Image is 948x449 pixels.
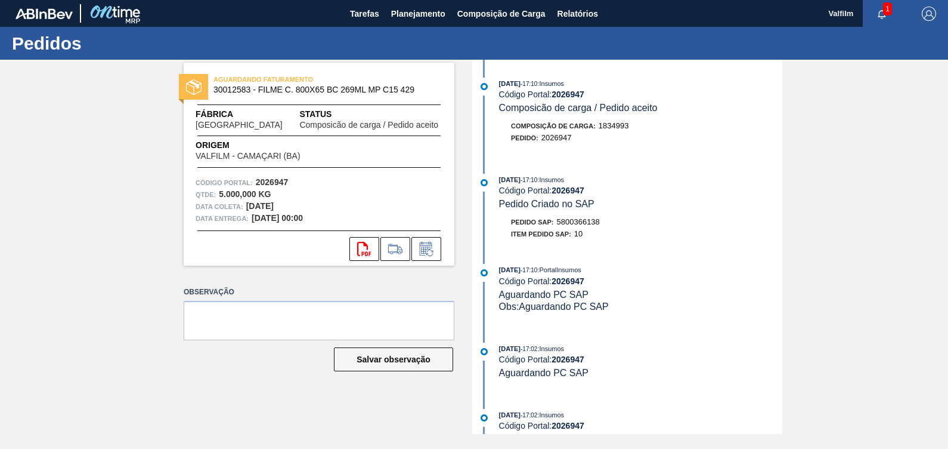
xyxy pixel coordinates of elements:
strong: [DATE] [246,201,274,211]
div: Código Portal: [499,276,782,286]
span: - 17:02 [521,346,537,352]
img: Logout [922,7,936,21]
span: 1834993 [599,121,629,130]
button: Notificações [863,5,901,22]
strong: 2026947 [256,177,289,187]
span: Aguardando PC SAP [499,290,588,300]
span: - 17:10 [521,267,537,273]
img: atual [481,179,488,186]
span: [DATE] [499,266,521,273]
span: Pedido SAP: [511,219,554,226]
span: - 17:02 [521,412,537,419]
span: [DATE] [499,176,521,183]
strong: 5.000,000 KG [219,189,271,199]
div: Código Portal: [499,90,782,99]
div: Informar alteração no pedido [411,237,441,261]
span: Item pedido SAP: [511,230,571,238]
button: Salvar observação [334,347,453,371]
div: Código Portal: [499,186,782,195]
div: Código Portal: [499,355,782,364]
div: Ir para Composição de Carga [380,237,410,261]
span: : Insumos [537,345,564,352]
span: [DATE] [499,411,521,419]
span: Código Portal: [196,177,253,189]
span: Data coleta: [196,201,243,213]
strong: 2026947 [552,276,584,286]
span: 1 [883,2,892,16]
span: 30012583 - FILME C. 800X65 BC 269ML MP C15 429 [213,85,430,94]
strong: 2026947 [552,186,584,195]
span: Origem [196,139,334,152]
span: Pedido Criado no SAP [499,199,594,209]
strong: [DATE] 00:00 [252,213,303,223]
img: status [186,79,202,95]
span: [GEOGRAPHIC_DATA] [196,121,283,130]
span: : Insumos [537,176,564,183]
strong: 2026947 [552,421,584,430]
h1: Pedidos [12,36,224,50]
img: TNhmsLtSVTkK8tSr43FrP2fwEKptu5GPRR3wAAAABJRU5ErkJggg== [16,8,73,19]
span: 2026947 [541,133,572,142]
img: atual [481,83,488,90]
span: Qtde : [196,189,216,201]
span: 10 [574,229,583,238]
span: - 17:10 [521,177,537,183]
span: [DATE] [499,345,521,352]
span: [DATE] [499,80,521,87]
span: Status [299,108,442,121]
strong: 2026947 [552,90,584,99]
span: Obs: Aguardando PC SAP [499,302,609,312]
span: Planejamento [391,7,445,21]
span: Composicão de carga / Pedido aceito [299,121,438,130]
span: VALFILM - CAMAÇARI (BA) [196,152,300,161]
span: Data entrega: [196,213,249,224]
span: : Insumos [537,80,564,87]
span: AGUARDANDO FATURAMENTO [213,73,380,85]
span: Pedido : [511,134,538,142]
strong: 2026947 [552,355,584,364]
span: Tarefas [350,7,379,21]
img: atual [481,414,488,422]
span: Composição de Carga : [511,122,596,130]
span: : PortalInsumos [537,266,581,273]
span: - 17:10 [521,81,537,87]
label: Observação [184,284,454,301]
span: 5800366138 [557,217,600,226]
img: atual [481,348,488,355]
span: Relatórios [557,7,598,21]
span: Aguardando PC SAP [499,368,588,378]
div: Código Portal: [499,421,782,430]
span: Fábrica [196,108,299,121]
div: Abrir arquivo PDF [349,237,379,261]
img: atual [481,269,488,276]
span: Composicão de carga / Pedido aceito [499,103,658,113]
span: Composição de Carga [457,7,546,21]
span: : Insumos [537,411,564,419]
